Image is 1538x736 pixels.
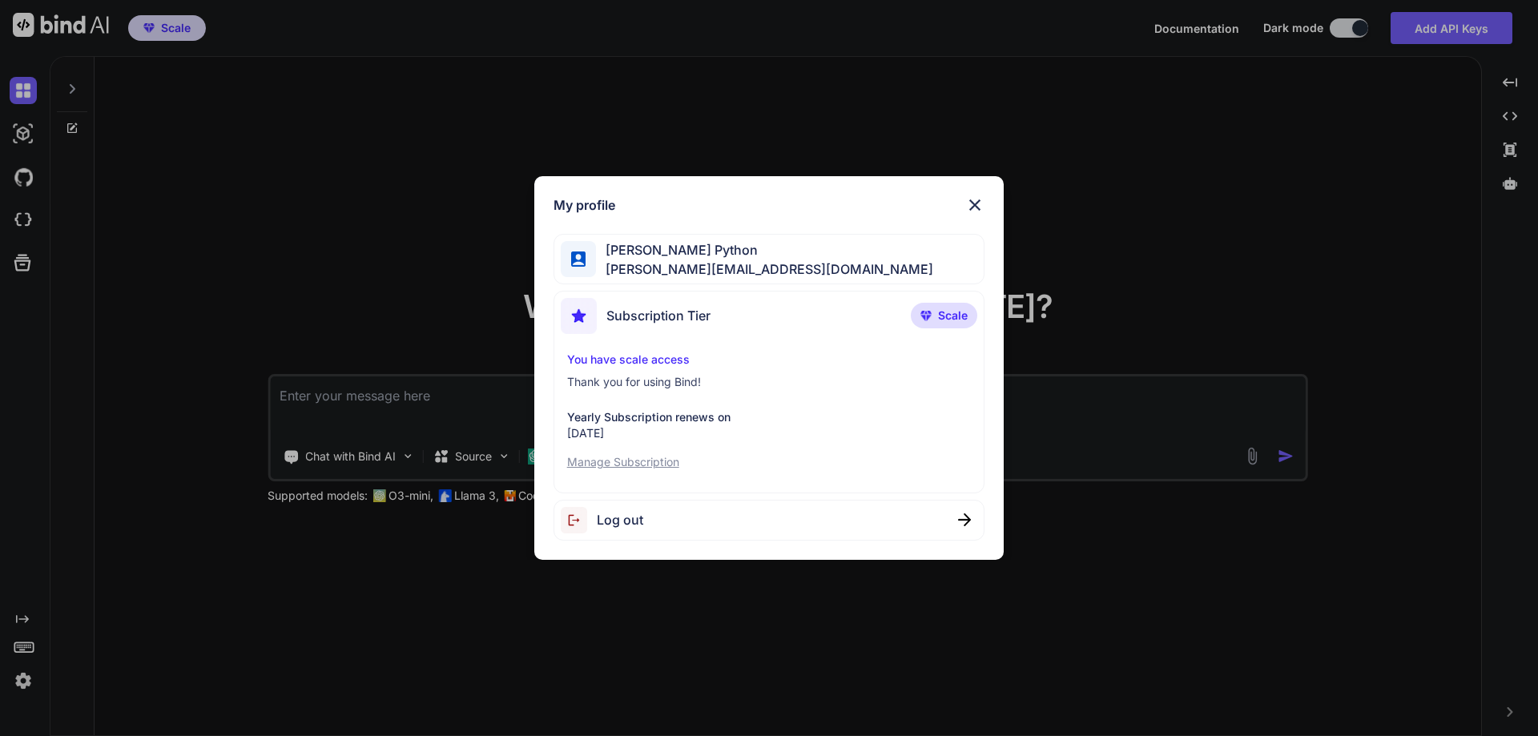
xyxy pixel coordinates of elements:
[561,507,597,533] img: logout
[567,352,972,368] p: You have scale access
[920,311,932,320] img: premium
[965,195,984,215] img: close
[596,259,933,279] span: [PERSON_NAME][EMAIL_ADDRESS][DOMAIN_NAME]
[567,374,972,390] p: Thank you for using Bind!
[938,308,968,324] span: Scale
[567,409,972,425] p: Yearly Subscription renews on
[554,195,615,215] h1: My profile
[567,454,972,470] p: Manage Subscription
[596,240,933,259] span: [PERSON_NAME] Python
[561,298,597,334] img: subscription
[958,513,971,526] img: close
[567,425,972,441] p: [DATE]
[597,510,643,529] span: Log out
[606,306,711,325] span: Subscription Tier
[571,251,586,267] img: profile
